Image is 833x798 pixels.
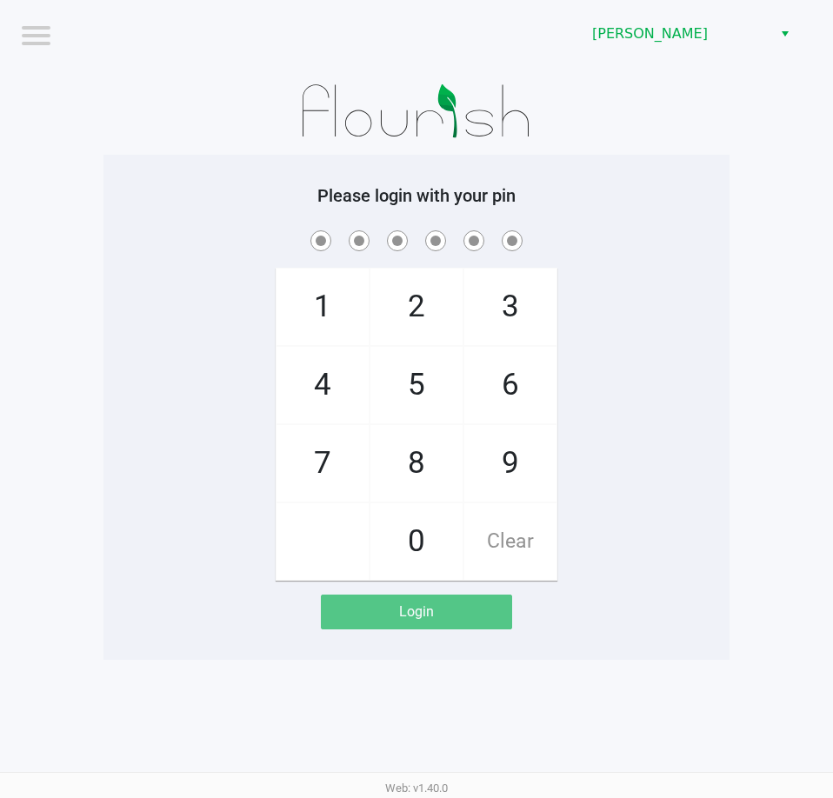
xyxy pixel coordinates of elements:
span: Clear [464,503,556,580]
span: [PERSON_NAME] [592,23,762,44]
button: Select [772,18,797,50]
span: 6 [464,347,556,423]
span: 9 [464,425,556,502]
span: Web: v1.40.0 [385,781,448,795]
span: 5 [370,347,463,423]
h5: Please login with your pin [117,185,716,206]
span: 3 [464,269,556,345]
span: 1 [277,269,369,345]
span: 0 [370,503,463,580]
span: 8 [370,425,463,502]
span: 4 [277,347,369,423]
span: 2 [370,269,463,345]
span: 7 [277,425,369,502]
